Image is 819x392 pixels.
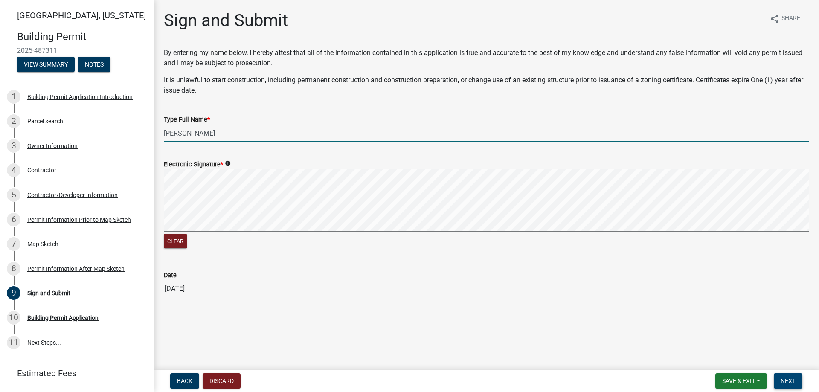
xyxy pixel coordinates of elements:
button: Save & Exit [715,373,767,389]
div: 3 [7,139,20,153]
label: Date [164,273,177,279]
wm-modal-confirm: Notes [78,61,110,68]
div: Contractor [27,167,56,173]
div: Permit Information After Map Sketch [27,266,125,272]
div: 2 [7,114,20,128]
h1: Sign and Submit [164,10,288,31]
div: 10 [7,311,20,325]
p: By entering my name below, I hereby attest that all of the information contained in this applicat... [164,48,809,68]
span: Share [781,14,800,24]
button: Next [774,373,802,389]
i: info [225,160,231,166]
div: Owner Information [27,143,78,149]
span: Next [781,377,796,384]
h4: Building Permit [17,31,147,43]
div: Permit Information Prior to Map Sketch [27,217,131,223]
button: Back [170,373,199,389]
span: Save & Exit [722,377,755,384]
div: 11 [7,336,20,349]
label: Electronic Signature [164,162,223,168]
button: shareShare [763,10,807,27]
p: It is unlawful to start construction, including permanent construction and construction preparati... [164,75,809,96]
i: share [770,14,780,24]
div: Sign and Submit [27,290,70,296]
button: View Summary [17,57,75,72]
div: Contractor/Developer Information [27,192,118,198]
button: Discard [203,373,241,389]
label: Type Full Name [164,117,210,123]
div: Map Sketch [27,241,58,247]
div: 8 [7,262,20,276]
button: Clear [164,234,187,248]
span: Back [177,377,192,384]
wm-modal-confirm: Summary [17,61,75,68]
span: 2025-487311 [17,46,136,55]
div: Building Permit Application Introduction [27,94,133,100]
div: 9 [7,286,20,300]
span: [GEOGRAPHIC_DATA], [US_STATE] [17,10,146,20]
div: 1 [7,90,20,104]
a: Estimated Fees [7,365,140,382]
div: 7 [7,237,20,251]
div: 6 [7,213,20,226]
button: Notes [78,57,110,72]
div: 5 [7,188,20,202]
div: Building Permit Application [27,315,99,321]
div: 4 [7,163,20,177]
div: Parcel search [27,118,63,124]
